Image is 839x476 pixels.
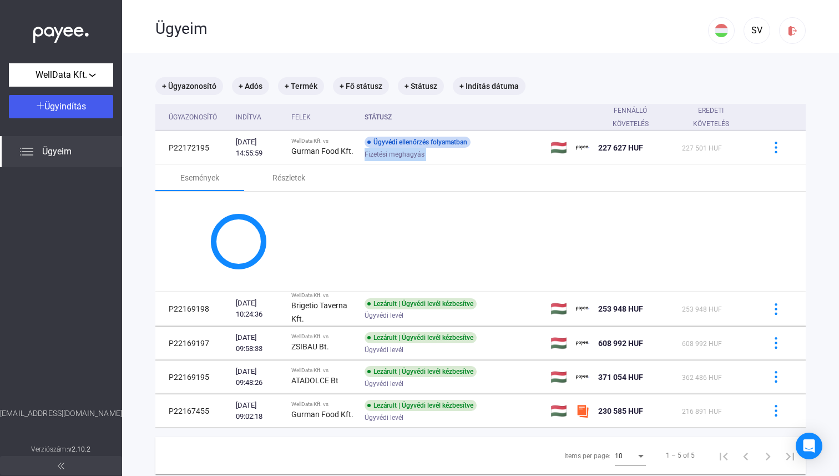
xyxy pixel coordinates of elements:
[33,21,89,43] img: white-payee-white-dot.svg
[68,445,91,453] strong: v2.10.2
[365,332,477,343] div: Lezárult | Ügyvédi levél kézbesítve
[291,410,353,419] strong: Gurman Food Kft.
[42,145,72,158] span: Ügyeim
[291,401,356,408] div: WellData Kft. vs
[272,171,305,184] div: Részletek
[564,449,610,463] div: Items per page:
[576,370,589,384] img: payee-logo
[712,444,735,467] button: First page
[236,400,282,422] div: [DATE] 09:02:18
[360,104,546,131] th: Státusz
[779,17,806,44] button: logout-red
[598,143,643,152] span: 227 627 HUF
[779,444,801,467] button: Last page
[291,147,353,156] strong: Gurman Food Kft.
[764,332,787,355] button: more-blue
[291,301,347,323] strong: Brigetio Taverna Kft.
[291,138,356,144] div: WellData Kft. vs
[236,332,282,354] div: [DATE] 09:58:33
[236,111,282,124] div: Indítva
[682,305,722,313] span: 253 948 HUF
[764,136,787,159] button: more-blue
[735,444,757,467] button: Previous page
[682,104,740,131] div: Eredeti követelés
[20,145,33,158] img: list.svg
[764,399,787,423] button: more-blue
[365,400,477,411] div: Lezárult | Ügyvédi levél kézbesítve
[546,360,572,394] td: 🇭🇺
[291,367,356,374] div: WellData Kft. vs
[333,77,389,95] mat-chip: + Fő státusz
[546,292,572,326] td: 🇭🇺
[365,343,403,357] span: Ügyvédi levél
[453,77,525,95] mat-chip: + Indítás dátuma
[615,449,646,462] mat-select: Items per page:
[365,309,403,322] span: Ügyvédi levél
[598,104,663,131] div: Fennálló követelés
[278,77,324,95] mat-chip: + Termék
[576,141,589,154] img: payee-logo
[546,394,572,428] td: 🇭🇺
[682,340,722,348] span: 608 992 HUF
[291,111,356,124] div: Felek
[155,77,223,95] mat-chip: + Ügyazonosító
[576,337,589,350] img: payee-logo
[365,366,477,377] div: Lezárult | Ügyvédi levél kézbesítve
[682,374,722,382] span: 362 486 HUF
[58,463,64,469] img: arrow-double-left-grey.svg
[398,77,444,95] mat-chip: + Státusz
[155,19,708,38] div: Ügyeim
[365,377,403,390] span: Ügyvédi levél
[365,148,424,161] span: Fizetési meghagyás
[576,404,589,418] img: szamlazzhu-mini
[546,327,572,360] td: 🇭🇺
[236,298,282,320] div: [DATE] 10:24:36
[291,376,338,385] strong: ATADOLCE Bt
[770,142,782,153] img: more-blue
[155,292,231,326] td: P22169198
[365,411,403,424] span: Ügyvédi levél
[155,394,231,428] td: P22167455
[9,95,113,118] button: Ügyindítás
[291,342,329,351] strong: ZSIBAU Bt.
[598,407,643,415] span: 230 585 HUF
[44,101,86,112] span: Ügyindítás
[787,25,798,37] img: logout-red
[615,452,623,460] span: 10
[764,297,787,320] button: more-blue
[715,24,728,37] img: HU
[169,111,217,124] div: Ügyazonosító
[236,111,261,124] div: Indítva
[682,104,750,131] div: Eredeti követelés
[155,360,231,394] td: P22169195
[598,104,673,131] div: Fennálló követelés
[666,449,695,462] div: 1 – 5 of 5
[770,405,782,417] img: more-blue
[9,63,113,87] button: WellData Kft.
[576,302,589,315] img: payee-logo
[708,17,735,44] button: HU
[598,373,643,382] span: 371 054 HUF
[796,433,822,459] div: Open Intercom Messenger
[764,365,787,389] button: more-blue
[236,366,282,388] div: [DATE] 09:48:26
[36,68,87,82] span: WellData Kft.
[155,327,231,360] td: P22169197
[236,137,282,159] div: [DATE] 14:55:59
[37,102,44,109] img: plus-white.svg
[155,131,231,164] td: P22172195
[770,303,782,315] img: more-blue
[598,304,643,313] span: 253 948 HUF
[744,17,770,44] button: SV
[682,408,722,415] span: 216 891 HUF
[365,298,477,309] div: Lezárult | Ügyvédi levél kézbesítve
[291,292,356,299] div: WellData Kft. vs
[757,444,779,467] button: Next page
[232,77,269,95] mat-chip: + Adós
[180,171,219,184] div: Események
[770,337,782,349] img: more-blue
[598,339,643,348] span: 608 992 HUF
[291,111,311,124] div: Felek
[365,137,471,148] div: Ügyvédi ellenőrzés folyamatban
[747,24,766,37] div: SV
